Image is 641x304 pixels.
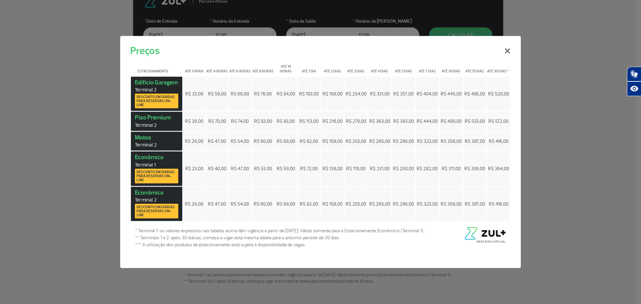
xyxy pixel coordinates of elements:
span: R$ 54,00 [231,138,249,144]
strong: Motos [135,133,178,148]
span: R$ 82,00 [300,201,318,207]
span: R$ 39,00 [185,118,203,124]
span: R$ 572,00 [488,118,508,124]
th: Até 4 horas [206,59,228,76]
span: R$ 416,00 [489,138,508,144]
span: R$ 33,00 [185,91,203,96]
span: R$ 323,00 [417,201,438,207]
span: R$ 23,00 [185,166,203,172]
span: R$ 231,00 [370,166,390,172]
span: R$ 74,00 [231,118,249,124]
span: R$ 339,00 [464,166,485,172]
th: Até 10 dias [440,59,463,76]
span: R$ 178,00 [346,166,366,172]
span: R$ 323,00 [417,138,438,144]
strong: Edifício Garagem [135,78,178,108]
th: Até 6 horas [229,59,251,76]
span: R$ 393,00 [393,118,414,124]
th: Até 5 dias [392,59,415,76]
span: R$ 311,00 [442,166,461,172]
th: Estacionamento [131,59,182,76]
span: R$ 286,00 [393,138,414,144]
th: Até 8 horas [252,59,274,76]
span: R$ 404,00 [417,91,438,96]
span: R$ 138,00 [323,166,343,172]
img: logo-zul-black.png [463,227,506,240]
strong: Econômico [135,154,178,184]
span: Desconto em diárias para reservas on-line [137,170,177,182]
span: R$ 485,00 [464,91,485,96]
span: R$ 40,00 [208,166,226,172]
strong: Piso Premium [135,114,178,128]
span: Terminal 2 [135,142,178,148]
span: R$ 445,00 [441,91,462,96]
span: R$ 286,00 [393,201,414,207]
span: R$ 26,00 [185,201,203,207]
span: Terminal 1 [135,162,178,168]
span: R$ 58,00 [208,91,226,96]
span: ** Terminais 1 e 2: após 30 diárias, começa a viger esta mesma tabela para o próximo período de 3... [135,234,424,241]
button: Close [499,38,516,62]
span: R$ 265,00 [369,138,390,144]
span: R$ 68,00 [277,201,295,207]
span: R$ 254,00 [346,91,367,96]
span: R$ 216,00 [323,118,343,124]
span: R$ 47,00 [231,166,249,172]
th: Até 3 dias [345,59,368,76]
span: R$ 113,00 [299,118,318,124]
th: Até 4 dias [368,59,391,76]
span: R$ 489,00 [441,118,462,124]
span: R$ 533,00 [465,118,485,124]
th: Até 1 hora [183,59,205,76]
span: R$ 444,00 [417,118,438,124]
span: R$ 356,00 [441,201,462,207]
span: R$ 158,00 [323,138,343,144]
span: Terminal 2 [135,87,178,93]
button: Abrir recursos assistivos. [627,81,641,96]
strong: Econômico [135,189,178,219]
span: R$ 250,00 [393,166,414,172]
span: R$ 47,00 [208,138,226,144]
span: R$ 364,00 [488,166,509,172]
span: R$ 363,00 [369,118,390,124]
span: R$ 26,00 [185,138,203,144]
span: Terminal 2 [135,197,178,203]
span: R$ 520,00 [488,91,509,96]
th: Até 1 dia [297,59,320,76]
span: Parceiro Oficial [477,240,506,244]
th: Até 7 dias [416,59,439,76]
span: R$ 198,00 [323,91,343,96]
th: Até 2 dias [321,59,344,76]
span: R$ 70,00 [208,118,226,124]
span: R$ 82,00 [300,138,318,144]
span: R$ 387,00 [465,138,485,144]
span: Desconto em diárias para reservas on-line [137,205,177,217]
button: Abrir tradutor de língua de sinais. [627,67,641,81]
span: Terminal 2 [135,122,178,128]
div: Plugin de acessibilidade da Hand Talk. [627,67,641,96]
span: R$ 158,00 [323,201,343,207]
span: R$ 279,00 [346,118,366,124]
span: R$ 387,00 [465,201,485,207]
span: R$ 103,00 [299,91,319,96]
span: R$ 72,00 [300,166,318,172]
span: R$ 53,00 [254,166,272,172]
span: R$ 93,00 [277,118,295,124]
th: Até 15 dias [463,59,486,76]
span: R$ 47,00 [208,201,226,207]
span: R$ 203,00 [346,138,366,144]
span: R$ 265,00 [369,201,390,207]
span: R$ 60,00 [254,138,272,144]
span: R$ 282,00 [417,166,438,172]
span: R$ 68,00 [277,138,295,144]
span: R$ 331,00 [370,91,390,96]
span: R$ 357,00 [393,91,414,96]
span: R$ 76,00 [254,91,272,96]
span: R$ 356,00 [441,138,462,144]
span: R$ 68,00 [231,91,249,96]
span: R$ 54,00 [231,201,249,207]
span: R$ 59,00 [277,166,295,172]
span: *** A utilização dos produtos de estacionamento está sujeita à disponibilidade de vagas. [135,241,424,248]
span: Desconto em diárias para reservas on-line [137,95,177,107]
span: R$ 60,00 [254,201,272,207]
